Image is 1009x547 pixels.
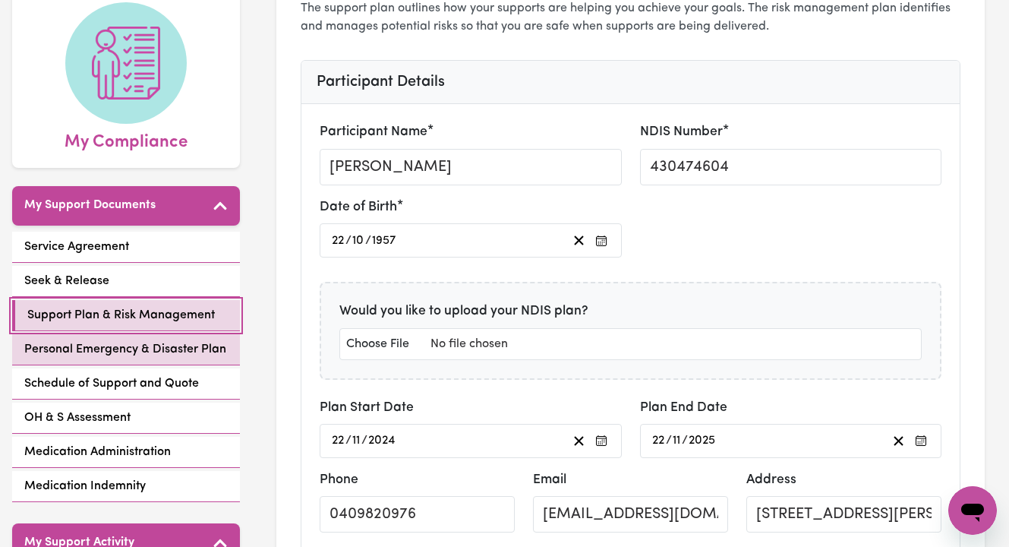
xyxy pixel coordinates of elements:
[65,124,188,156] span: My Compliance
[12,437,240,468] a: Medication Administration
[651,431,666,451] input: --
[339,302,588,321] label: Would you like to upload your NDIS plan?
[24,272,109,290] span: Seek & Release
[24,375,199,393] span: Schedule of Support and Quote
[345,234,352,248] span: /
[320,198,397,217] label: Date of Birth
[688,431,717,451] input: ----
[24,198,156,213] h5: My Support Documents
[371,230,397,251] input: ----
[12,266,240,297] a: Seek & Release
[361,434,367,447] span: /
[640,398,727,418] label: Plan End Date
[12,186,240,226] button: My Support Documents
[24,443,171,461] span: Medication Administration
[12,403,240,434] a: OH & S Assessment
[331,230,345,251] input: --
[317,73,944,91] h3: Participant Details
[24,409,131,427] span: OH & S Assessment
[666,434,672,447] span: /
[331,431,345,451] input: --
[746,470,796,490] label: Address
[320,122,427,142] label: Participant Name
[365,234,371,248] span: /
[24,477,146,495] span: Medication Indemnity
[320,398,414,418] label: Plan Start Date
[345,434,352,447] span: /
[533,470,566,490] label: Email
[27,306,215,324] span: Support Plan & Risk Management
[672,431,682,451] input: --
[12,368,240,400] a: Schedule of Support and Quote
[24,238,129,256] span: Service Agreement
[320,470,358,490] label: Phone
[12,471,240,502] a: Medication Indemnity
[24,340,226,359] span: Personal Emergency & Disaster Plan
[682,434,688,447] span: /
[352,431,361,451] input: --
[640,122,723,142] label: NDIS Number
[367,431,397,451] input: ----
[12,232,240,263] a: Service Agreement
[12,300,240,331] a: Support Plan & Risk Management
[24,2,228,156] a: My Compliance
[352,230,365,251] input: --
[12,334,240,365] a: Personal Emergency & Disaster Plan
[948,486,997,535] iframe: Button to launch messaging window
